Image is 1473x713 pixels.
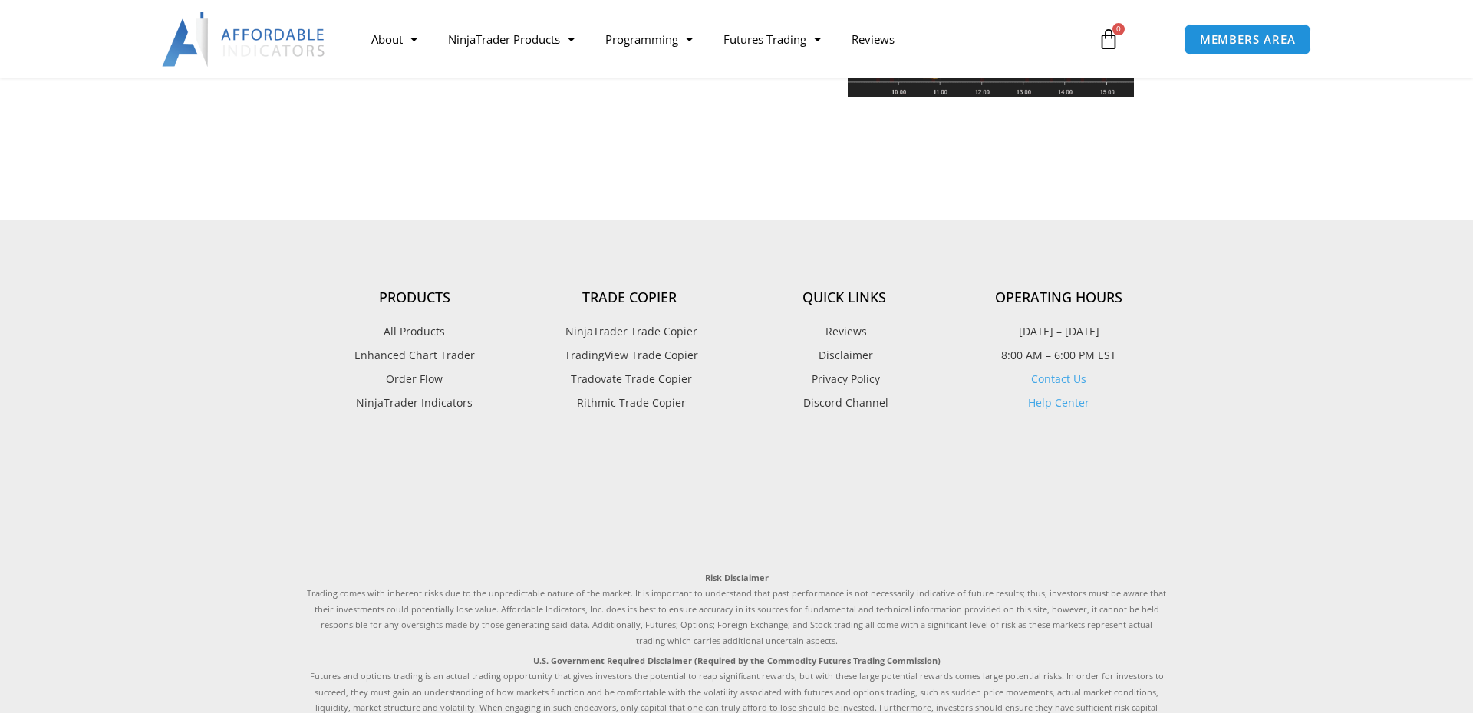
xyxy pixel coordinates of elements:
[386,369,443,389] span: Order Flow
[951,322,1166,342] p: [DATE] – [DATE]
[561,345,698,365] span: TradingView Trade Copier
[307,447,1166,555] iframe: Customer reviews powered by Trustpilot
[951,289,1166,306] h4: Operating Hours
[808,369,880,389] span: Privacy Policy
[356,393,473,413] span: NinjaTrader Indicators
[736,345,951,365] a: Disclaimer
[736,322,951,342] a: Reviews
[822,322,867,342] span: Reviews
[533,655,941,666] strong: U.S. Government Required Disclaimer (Required by the Commodity Futures Trading Commission)
[307,570,1166,649] p: Trading comes with inherent risks due to the unpredictable nature of the market. It is important ...
[951,345,1166,365] p: 8:00 AM – 6:00 PM EST
[522,369,736,389] a: Tradovate Trade Copier
[356,21,433,57] a: About
[307,345,522,365] a: Enhanced Chart Trader
[433,21,590,57] a: NinjaTrader Products
[307,322,522,342] a: All Products
[573,393,686,413] span: Rithmic Trade Copier
[736,369,951,389] a: Privacy Policy
[836,21,910,57] a: Reviews
[384,322,445,342] span: All Products
[562,322,697,342] span: NinjaTrader Trade Copier
[522,322,736,342] a: NinjaTrader Trade Copier
[1200,34,1296,45] span: MEMBERS AREA
[799,393,888,413] span: Discord Channel
[1075,17,1142,61] a: 0
[162,12,327,67] img: LogoAI | Affordable Indicators – NinjaTrader
[567,369,692,389] span: Tradovate Trade Copier
[1184,24,1312,55] a: MEMBERS AREA
[307,393,522,413] a: NinjaTrader Indicators
[522,393,736,413] a: Rithmic Trade Copier
[815,345,873,365] span: Disclaimer
[736,393,951,413] a: Discord Channel
[307,289,522,306] h4: Products
[590,21,708,57] a: Programming
[522,345,736,365] a: TradingView Trade Copier
[1112,23,1125,35] span: 0
[307,369,522,389] a: Order Flow
[522,289,736,306] h4: Trade Copier
[1031,371,1086,386] a: Contact Us
[1028,395,1089,410] a: Help Center
[736,289,951,306] h4: Quick Links
[354,345,475,365] span: Enhanced Chart Trader
[705,572,769,583] strong: Risk Disclaimer
[708,21,836,57] a: Futures Trading
[356,21,1080,57] nav: Menu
